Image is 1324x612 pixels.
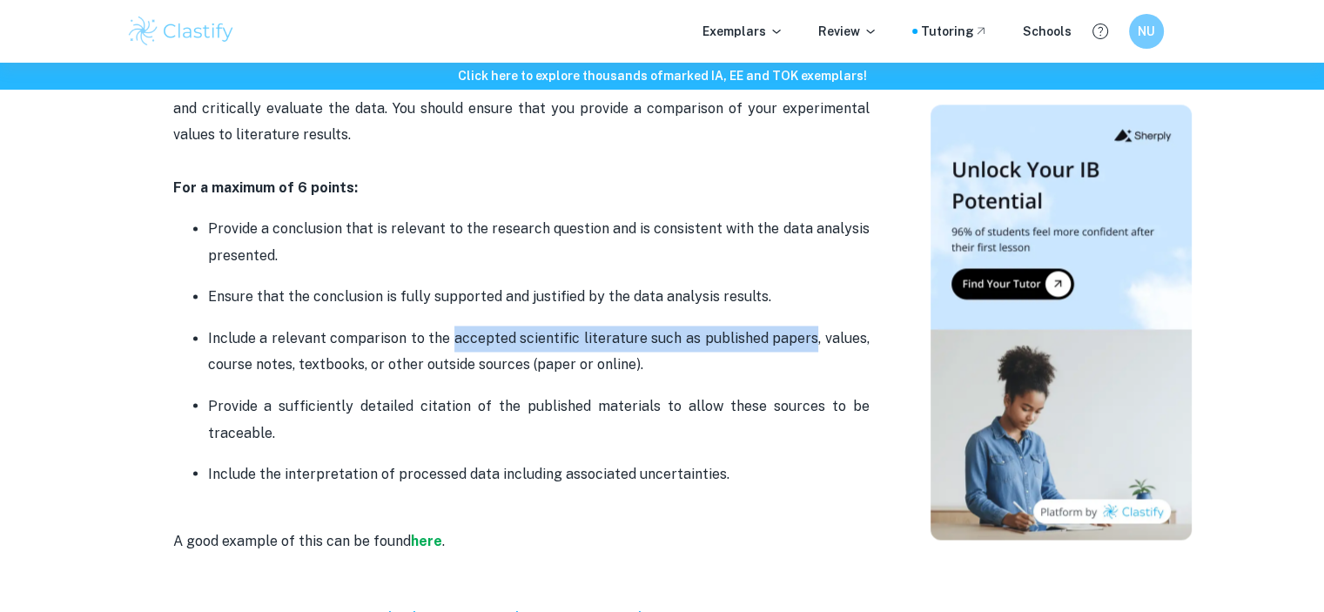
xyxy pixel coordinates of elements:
h6: NU [1136,22,1156,41]
button: NU [1129,14,1164,49]
img: Clastify logo [126,14,237,49]
p: Include the interpretation of processed data including associated uncertainties. [208,461,870,487]
a: Tutoring [921,22,988,41]
p: Provide a sufficiently detailed citation of the published materials to allow these sources to be ... [208,393,870,446]
p: Include a relevant comparison to the accepted scientific literature such as published papers, val... [208,326,870,379]
p: Review [818,22,877,41]
img: Thumbnail [931,104,1192,540]
h6: Click here to explore thousands of marked IA, EE and TOK exemplars ! [3,66,1321,85]
span: . [442,532,445,548]
p: Provide a conclusion that is relevant to the research question and is consistent with the data an... [208,216,870,269]
a: here [411,532,442,548]
span: A good example of this can be found [173,532,411,548]
p: Ensure that the conclusion is fully supported and justified by the data analysis results. [208,284,870,310]
button: Help and Feedback [1085,17,1115,46]
strong: For a maximum of 6 points: [173,179,358,196]
p: Exemplars [702,22,783,41]
a: Schools [1023,22,1072,41]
